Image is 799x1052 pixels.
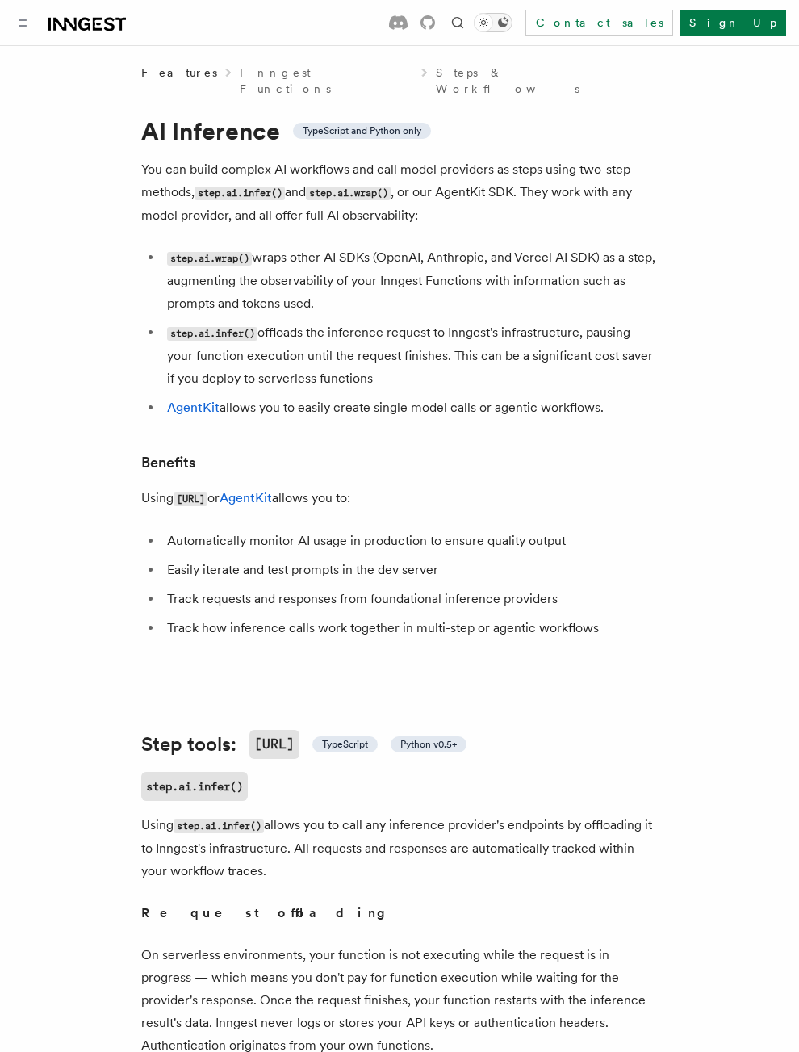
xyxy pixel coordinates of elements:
[306,187,391,200] code: step.ai.wrap()
[141,730,466,759] a: Step tools:[URL] TypeScript Python v0.5+
[141,116,658,145] h1: AI Inference
[400,738,457,751] span: Python v0.5+
[195,187,285,200] code: step.ai.infer()
[141,65,217,97] span: Features
[162,530,658,552] li: Automatically monitor AI usage in production to ensure quality output
[141,905,397,920] strong: Request offloading
[162,617,658,639] li: Track how inference calls work together in multi-step or agentic workflows
[680,10,786,36] a: Sign Up
[162,396,658,419] li: allows you to easily create single model calls or agentic workflows.
[162,588,658,610] li: Track requests and responses from foundational inference providers
[141,451,195,474] a: Benefits
[13,13,32,32] button: Toggle navigation
[141,158,658,227] p: You can build complex AI workflows and call model providers as steps using two-step methods, and ...
[474,13,512,32] button: Toggle dark mode
[220,490,272,505] a: AgentKit
[448,13,467,32] button: Find something...
[322,738,368,751] span: TypeScript
[174,819,264,833] code: step.ai.infer()
[167,327,257,341] code: step.ai.infer()
[525,10,673,36] a: Contact sales
[162,246,658,315] li: wraps other AI SDKs (OpenAI, Anthropic, and Vercel AI SDK) as a step, augmenting the observabilit...
[240,65,413,97] a: Inngest Functions
[303,124,421,137] span: TypeScript and Python only
[249,730,299,759] code: [URL]
[141,814,658,882] p: Using allows you to call any inference provider's endpoints by offloading it to Inngest's infrast...
[141,772,248,801] a: step.ai.infer()
[162,321,658,390] li: offloads the inference request to Inngest's infrastructure, pausing your function execution until...
[141,487,658,510] p: Using or allows you to:
[162,559,658,581] li: Easily iterate and test prompts in the dev server
[167,252,252,266] code: step.ai.wrap()
[167,400,220,415] a: AgentKit
[436,65,658,97] a: Steps & Workflows
[174,492,207,506] code: [URL]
